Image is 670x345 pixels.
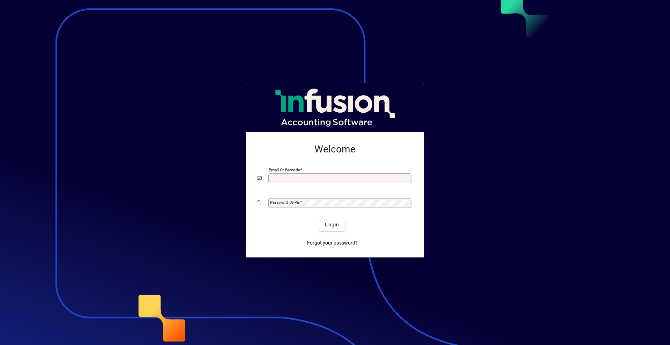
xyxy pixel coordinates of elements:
[307,239,358,247] span: Forgot your password?
[257,143,413,155] h2: Welcome
[319,218,345,231] button: Login
[270,200,300,205] mat-label: Password or Pin
[325,221,339,228] span: Login
[269,167,300,172] mat-label: Email or Barcode
[304,237,360,249] a: Forgot your password?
